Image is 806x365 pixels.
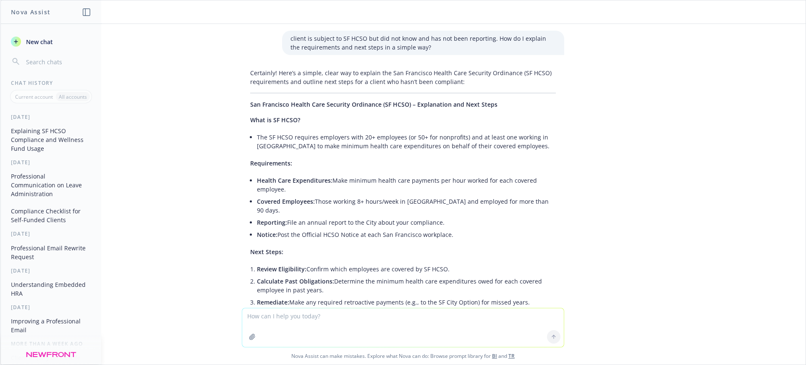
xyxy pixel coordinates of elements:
a: TR [508,352,515,360]
li: Determine the minimum health care expenditures owed for each covered employee in past years. [257,275,556,296]
p: All accounts [59,93,87,100]
span: New chat [24,37,53,46]
p: Certainly! Here’s a simple, clear way to explain the San Francisco Health Care Security Ordinance... [250,68,556,86]
span: Covered Employees: [257,197,315,205]
span: Requirements: [250,159,292,167]
button: Understanding Embedded HRA [8,278,94,300]
span: What is SF HCSO? [250,116,300,124]
span: Calculate Past Obligations: [257,277,334,285]
button: Professional Email Rewrite Request [8,241,94,264]
li: Post the Official HCSO Notice at each San Francisco workplace. [257,228,556,241]
button: Improving a Professional Email [8,314,94,337]
span: Next Steps: [250,248,283,256]
div: [DATE] [1,267,101,274]
input: Search chats [24,56,91,68]
div: [DATE] [1,159,101,166]
button: Explaining SF HCSO Compliance and Wellness Fund Usage [8,124,94,155]
div: [DATE] [1,230,101,237]
div: [DATE] [1,113,101,121]
button: Compliance Checklist for Self-Funded Clients [8,204,94,227]
span: Remediate: [257,298,289,306]
span: San Francisco Health Care Security Ordinance (SF HCSO) – Explanation and Next Steps [250,100,497,108]
div: [DATE] [1,304,101,311]
span: Review Eligibility: [257,265,306,273]
div: More than a week ago [1,340,101,347]
button: Professional Communication on Leave Administration [8,169,94,201]
span: Notice: [257,231,277,239]
li: Those working 8+ hours/week in [GEOGRAPHIC_DATA] and employed for more than 90 days. [257,195,556,216]
p: Current account [15,93,53,100]
span: Reporting: [257,218,287,226]
p: client is subject to SF HCSO but did not know and has not been reporting. How do I explain the re... [290,34,556,52]
li: The SF HCSO requires employers with 20+ employees (or 50+ for nonprofits) and at least one workin... [257,131,556,152]
span: Nova Assist can make mistakes. Explore what Nova can do: Browse prompt library for and [4,347,802,365]
li: File an annual report to the City about your compliance. [257,216,556,228]
span: Health Care Expenditures: [257,176,332,184]
a: BI [492,352,497,360]
h1: Nova Assist [11,8,50,16]
button: New chat [8,34,94,49]
li: Confirm which employees are covered by SF HCSO. [257,263,556,275]
li: Make any required retroactive payments (e.g., to the SF City Option) for missed years. [257,296,556,308]
li: Make minimum health care payments per hour worked for each covered employee. [257,174,556,195]
div: Chat History [1,79,101,87]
